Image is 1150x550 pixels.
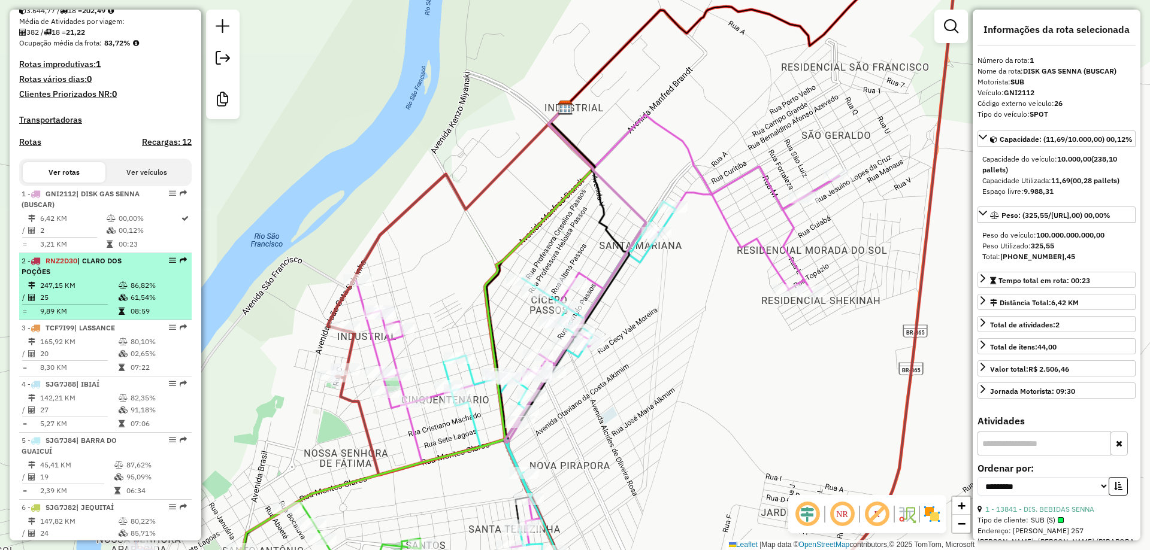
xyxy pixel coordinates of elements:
[130,291,187,303] td: 61,54%
[978,109,1136,120] div: Tipo do veículo:
[1028,364,1069,373] strong: R$ 2.506,46
[87,74,92,84] strong: 0
[978,149,1136,202] div: Capacidade: (11,69/10.000,00) 00,12%
[978,382,1136,399] a: Jornada Motorista: 09:30
[40,305,118,317] td: 9,89 KM
[107,227,116,234] i: % de utilização da cubagem
[40,348,118,360] td: 20
[1030,56,1034,65] strong: 1
[114,461,123,469] i: % de utilização do peso
[119,394,128,402] i: % de utilização do peso
[22,404,28,416] td: /
[558,100,573,116] img: Amaral Pirapora
[46,436,76,445] span: SJG7J84
[982,241,1131,251] div: Peso Utilizado:
[40,336,118,348] td: 165,92 KM
[28,282,35,289] i: Distância Total
[978,338,1136,354] a: Total de itens:44,00
[1109,477,1128,496] button: Ordem crescente
[19,89,192,99] h4: Clientes Priorizados NR:
[978,98,1136,109] div: Código externo veículo:
[922,505,942,524] img: Exibir/Ocultar setores
[28,350,35,357] i: Total de Atividades
[66,28,85,37] strong: 21,22
[130,404,187,416] td: 91,18%
[46,323,74,332] span: TCF7I99
[1030,110,1048,118] strong: SPOT
[108,7,114,14] i: Meta Caixas/viagem: 1,00 Diferença: 201,49
[1000,252,1075,261] strong: [PHONE_NUMBER],45
[19,115,192,125] h4: Transportadoras
[28,461,35,469] i: Distância Total
[978,66,1136,77] div: Nome da rota:
[46,256,77,265] span: RNZ2D30
[40,291,118,303] td: 25
[22,189,140,209] span: 1 -
[180,257,187,264] em: Rota exportada
[799,540,850,549] a: OpenStreetMap
[978,55,1136,66] div: Número da rota:
[982,230,1104,239] span: Peso do veículo:
[1051,298,1079,307] span: 6,42 KM
[40,212,106,224] td: 6,42 KM
[119,420,125,427] i: Tempo total em rota
[169,324,176,331] em: Opções
[180,190,187,197] em: Rota exportada
[22,361,28,373] td: =
[180,436,187,443] em: Rota exportada
[46,379,76,388] span: SJG7J88
[130,279,187,291] td: 86,82%
[119,518,128,525] i: % de utilização do peso
[19,137,41,147] h4: Rotas
[22,348,28,360] td: /
[22,503,114,512] span: 6 -
[119,350,128,357] i: % de utilização da cubagem
[107,241,113,248] i: Tempo total em rota
[990,320,1060,329] span: Total de atividades:
[130,515,187,527] td: 80,22%
[169,380,176,387] em: Opções
[978,225,1136,267] div: Peso: (325,55/[URL],00) 00,00%
[28,294,35,301] i: Total de Atividades
[44,29,52,36] i: Total de rotas
[982,186,1131,197] div: Espaço livre:
[112,89,117,99] strong: 0
[958,498,966,513] span: +
[40,418,118,430] td: 5,27 KM
[1055,320,1060,329] strong: 2
[180,380,187,387] em: Rota exportada
[978,130,1136,147] a: Capacidade: (11,69/10.000,00) 00,12%
[19,59,192,69] h4: Rotas improdutivas:
[978,294,1136,310] a: Distância Total:6,42 KM
[22,189,140,209] span: | DISK GAS SENNA (BUSCAR)
[19,38,102,47] span: Ocupação média da frota:
[119,530,128,537] i: % de utilização da cubagem
[40,404,118,416] td: 27
[729,540,758,549] a: Leaflet
[1001,211,1110,220] span: Peso: (325,55/[URL],00) 00,00%
[130,305,187,317] td: 08:59
[952,515,970,533] a: Zoom out
[76,503,114,512] span: | JEQUITAÍ
[130,361,187,373] td: 07:22
[130,392,187,404] td: 82,35%
[1054,99,1063,108] strong: 26
[169,190,176,197] em: Opções
[142,137,192,147] h4: Recargas: 12
[119,282,128,289] i: % de utilização do peso
[130,418,187,430] td: 07:06
[180,503,187,511] em: Rota exportada
[22,485,28,497] td: =
[40,279,118,291] td: 247,15 KM
[74,323,115,332] span: | LASSANCE
[22,471,28,483] td: /
[19,74,192,84] h4: Rotas vários dias:
[40,238,106,250] td: 3,21 KM
[1023,66,1116,75] strong: DISK GAS SENNA (BUSCAR)
[211,14,235,41] a: Nova sessão e pesquisa
[978,206,1136,223] a: Peso: (325,55/[URL],00) 00,00%
[978,87,1136,98] div: Veículo:
[96,59,101,69] strong: 1
[978,77,1136,87] div: Motorista:
[119,294,128,301] i: % de utilização da cubagem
